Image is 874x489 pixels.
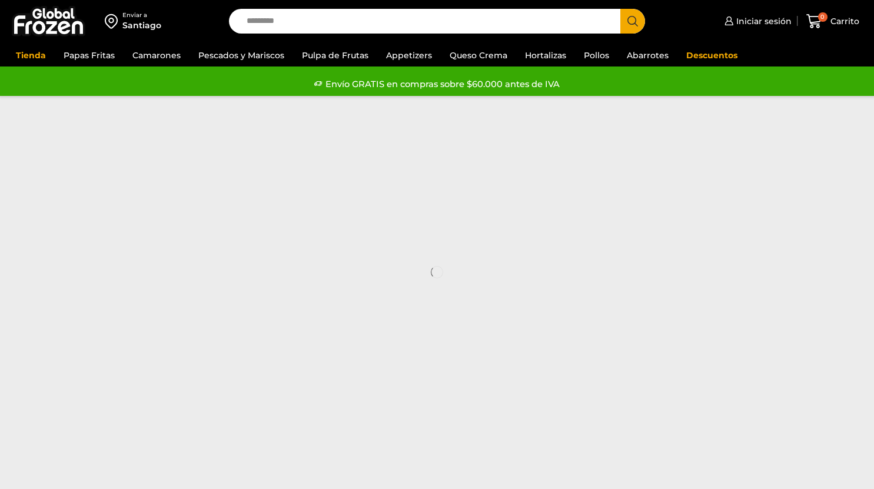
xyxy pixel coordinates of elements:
a: Papas Fritas [58,44,121,66]
a: Descuentos [680,44,743,66]
a: Pollos [578,44,615,66]
a: Appetizers [380,44,438,66]
span: Carrito [828,15,859,27]
div: Enviar a [122,11,161,19]
a: Iniciar sesión [722,9,792,33]
a: Camarones [127,44,187,66]
div: Santiago [122,19,161,31]
a: Tienda [10,44,52,66]
a: Hortalizas [519,44,572,66]
span: 0 [818,12,828,22]
a: Pescados y Mariscos [192,44,290,66]
a: Pulpa de Frutas [296,44,374,66]
span: Iniciar sesión [733,15,792,27]
a: 0 Carrito [803,8,862,35]
img: address-field-icon.svg [105,11,122,31]
a: Queso Crema [444,44,513,66]
a: Abarrotes [621,44,674,66]
button: Search button [620,9,645,34]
